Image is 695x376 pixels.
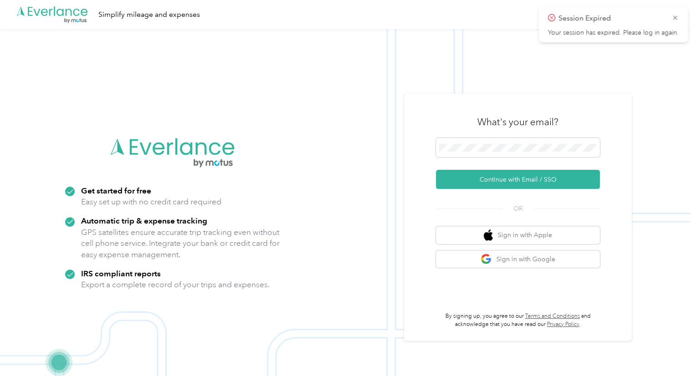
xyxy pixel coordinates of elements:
p: Export a complete record of your trips and expenses. [81,279,270,290]
img: apple logo [484,229,493,241]
a: Terms and Conditions [525,313,580,320]
p: GPS satellites ensure accurate trip tracking even without cell phone service. Integrate your bank... [81,227,280,260]
span: OR [502,204,534,213]
strong: IRS compliant reports [81,269,161,278]
button: apple logoSign in with Apple [436,226,600,244]
strong: Get started for free [81,186,151,195]
strong: Automatic trip & expense tracking [81,216,207,225]
p: Your session has expired. Please log in again. [548,29,679,37]
p: Easy set up with no credit card required [81,196,221,208]
img: google logo [480,254,492,265]
div: Simplify mileage and expenses [98,9,200,20]
button: Continue with Email / SSO [436,170,600,189]
p: By signing up, you agree to our and acknowledge that you have read our . [436,312,600,328]
a: Privacy Policy [547,321,579,328]
button: google logoSign in with Google [436,250,600,268]
h3: What's your email? [477,116,558,128]
p: Session Expired [558,13,665,24]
